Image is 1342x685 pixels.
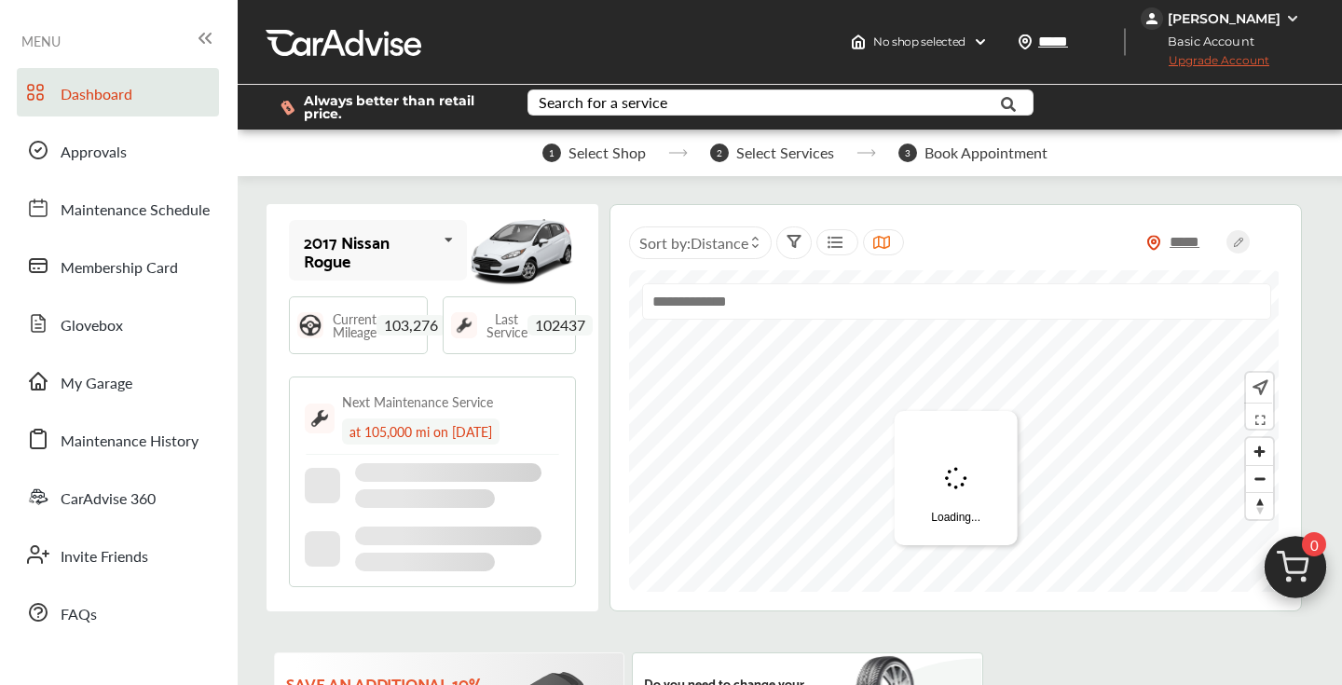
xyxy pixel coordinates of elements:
[898,144,917,162] span: 3
[61,141,127,165] span: Approvals
[305,454,560,455] img: border-line.da1032d4.svg
[61,487,156,512] span: CarAdvise 360
[924,144,1048,161] span: Book Appointment
[333,312,377,338] span: Current Mileage
[710,144,729,162] span: 2
[61,83,132,107] span: Dashboard
[61,545,148,569] span: Invite Friends
[17,299,219,348] a: Glovebox
[297,312,323,338] img: steering_logo
[1246,493,1273,519] span: Reset bearing to north
[1249,377,1268,398] img: recenter.ce011a49.svg
[691,232,748,253] span: Distance
[304,232,436,269] div: 2017 Nissan Rogue
[668,149,688,157] img: stepper-arrow.e24c07c6.svg
[736,144,834,161] span: Select Services
[856,149,876,157] img: stepper-arrow.e24c07c6.svg
[377,315,445,336] span: 103,276
[61,314,123,338] span: Glovebox
[61,430,199,454] span: Maintenance History
[17,473,219,521] a: CarAdvise 360
[17,530,219,579] a: Invite Friends
[17,126,219,174] a: Approvals
[17,588,219,637] a: FAQs
[1251,527,1340,617] img: cart_icon.3d0951e8.svg
[342,418,500,445] div: at 105,000 mi on [DATE]
[21,34,61,48] span: MENU
[1141,53,1269,76] span: Upgrade Account
[17,415,219,463] a: Maintenance History
[17,68,219,116] a: Dashboard
[639,232,748,253] span: Sort by :
[305,404,335,433] img: maintenance_logo
[304,94,498,120] span: Always better than retail price.
[1302,532,1326,556] span: 0
[542,144,561,162] span: 1
[873,34,965,49] span: No shop selected
[1246,492,1273,519] button: Reset bearing to north
[629,270,1278,592] canvas: Map
[61,199,210,223] span: Maintenance Schedule
[1246,465,1273,492] button: Zoom out
[1285,11,1300,26] img: WGsFRI8htEPBVLJbROoPRyZpYNWhNONpIPPETTm6eUC0GeLEiAAAAAElFTkSuQmCC
[17,357,219,405] a: My Garage
[342,392,493,411] div: Next Maintenance Service
[281,100,294,116] img: dollor_label_vector.a70140d1.svg
[1146,235,1161,251] img: location_vector_orange.38f05af8.svg
[894,411,1018,545] div: Loading...
[1246,466,1273,492] span: Zoom out
[61,372,132,396] span: My Garage
[1018,34,1033,49] img: location_vector.a44bc228.svg
[568,144,646,161] span: Select Shop
[973,34,988,49] img: header-down-arrow.9dd2ce7d.svg
[17,241,219,290] a: Membership Card
[1246,438,1273,465] button: Zoom in
[61,603,97,627] span: FAQs
[61,256,178,281] span: Membership Card
[1168,10,1280,27] div: [PERSON_NAME]
[17,184,219,232] a: Maintenance Schedule
[539,95,667,110] div: Search for a service
[1143,32,1268,51] span: Basic Account
[527,315,593,336] span: 102437
[1141,7,1163,30] img: jVpblrzwTbfkPYzPPzSLxeg0AAAAASUVORK5CYII=
[451,312,477,338] img: maintenance_logo
[851,34,866,49] img: header-home-logo.8d720a4f.svg
[486,312,527,338] span: Last Service
[1124,28,1126,56] img: header-divider.bc55588e.svg
[467,210,576,292] img: mobile_9735_st0640_046.jpg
